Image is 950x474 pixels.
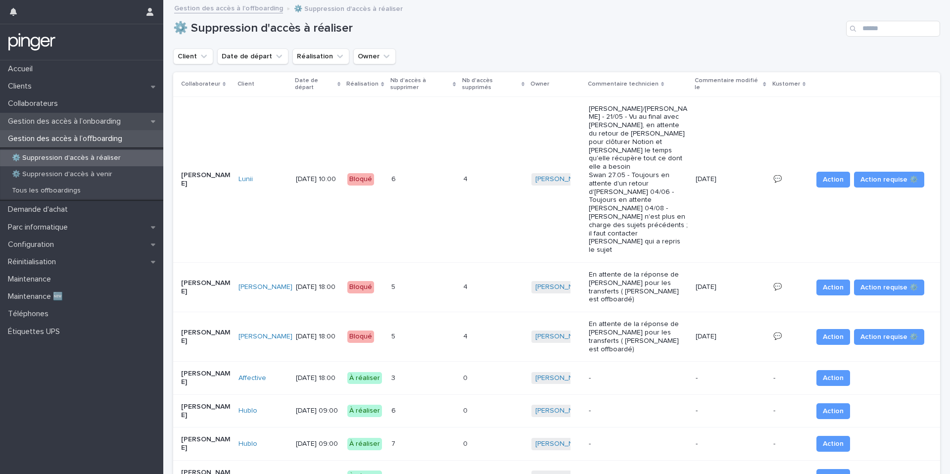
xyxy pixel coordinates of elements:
[4,134,130,143] p: Gestion des accès à l’offboarding
[296,374,339,382] p: [DATE] 18:00
[391,438,397,448] p: 7
[347,372,382,384] div: À réaliser
[589,374,688,382] p: -
[463,331,470,341] p: 4
[4,205,76,214] p: Demande d'achat
[535,283,589,291] a: [PERSON_NAME]
[347,281,374,293] div: Bloqué
[181,171,231,188] p: [PERSON_NAME]
[237,79,254,90] p: Client
[535,175,589,184] a: [PERSON_NAME]
[238,407,257,415] a: Hublo
[589,407,688,415] p: -
[535,440,589,448] a: [PERSON_NAME]
[181,435,231,452] p: [PERSON_NAME]
[4,327,68,336] p: Étiquettes UPS
[173,21,842,36] h1: ⚙️ Suppression d'accès à réaliser
[4,82,40,91] p: Clients
[854,280,924,295] button: Action requise ⚙️
[181,370,231,386] p: [PERSON_NAME]
[860,175,918,185] span: Action requise ⚙️
[238,440,257,448] a: Hublo
[773,333,782,340] a: 💬
[4,99,66,108] p: Collaborateurs
[295,75,335,94] p: Date de départ
[4,170,120,179] p: ⚙️ Suppression d'accès à venir
[854,172,924,188] button: Action requise ⚙️
[823,175,844,185] span: Action
[347,438,382,450] div: À réaliser
[390,75,451,94] p: Nb d'accès à supprimer
[4,154,129,162] p: ⚙️ Suppression d'accès à réaliser
[696,332,745,341] p: [DATE]
[816,172,850,188] button: Action
[347,405,382,417] div: À réaliser
[463,281,470,291] p: 4
[346,79,379,90] p: Réalisation
[816,329,850,345] button: Action
[816,280,850,295] button: Action
[823,283,844,292] span: Action
[588,79,659,90] p: Commentaire technicien
[816,403,850,419] button: Action
[463,438,470,448] p: 0
[296,175,339,184] p: [DATE] 10:00
[294,2,403,13] p: ⚙️ Suppression d'accès à réaliser
[391,405,398,415] p: 6
[823,439,844,449] span: Action
[391,372,397,382] p: 3
[535,374,589,382] a: [PERSON_NAME]
[463,173,470,184] p: 4
[696,283,745,291] p: [DATE]
[238,374,266,382] a: Affective
[238,175,253,184] a: Lunii
[846,21,940,37] input: Search
[391,331,397,341] p: 5
[4,257,64,267] p: Réinitialisation
[772,79,800,90] p: Kustomer
[823,373,844,383] span: Action
[391,173,398,184] p: 6
[463,372,470,382] p: 0
[4,309,56,319] p: Téléphones
[773,284,782,290] a: 💬
[696,407,745,415] p: -
[296,283,339,291] p: [DATE] 18:00
[173,394,940,427] tr: [PERSON_NAME]Hublo [DATE] 09:00À réaliser66 00 [PERSON_NAME] ---- Action
[173,262,940,312] tr: [PERSON_NAME][PERSON_NAME] [DATE] 18:00Bloqué55 44 [PERSON_NAME] En attente de la réponse de [PER...
[296,440,339,448] p: [DATE] 09:00
[181,403,231,420] p: [PERSON_NAME]
[535,332,589,341] a: [PERSON_NAME]
[4,292,71,301] p: Maintenance 🆕
[854,329,924,345] button: Action requise ⚙️
[238,283,292,291] a: [PERSON_NAME]
[773,372,777,382] p: -
[462,75,519,94] p: Nb d'accès supprimés
[696,440,745,448] p: -
[4,64,41,74] p: Accueil
[589,320,688,353] p: En attente de la réponse de [PERSON_NAME] pour les transferts ( [PERSON_NAME] est offboardé)
[347,331,374,343] div: Bloqué
[4,117,129,126] p: Gestion des accès à l’onboarding
[181,329,231,345] p: [PERSON_NAME]
[8,32,56,52] img: mTgBEunGTSyRkCgitkcU
[173,312,940,362] tr: [PERSON_NAME][PERSON_NAME] [DATE] 18:00Bloqué55 44 [PERSON_NAME] En attente de la réponse de [PER...
[589,440,688,448] p: -
[296,332,339,341] p: [DATE] 18:00
[292,48,349,64] button: Réalisation
[353,48,396,64] button: Owner
[695,75,761,94] p: Commentaire modifié le
[589,105,688,254] p: [PERSON_NAME]/[PERSON_NAME] - 21/05 - Vu au final avec [PERSON_NAME], en attente du retour de [PE...
[391,281,397,291] p: 5
[4,187,89,195] p: Tous les offboardings
[773,405,777,415] p: -
[174,2,283,13] a: Gestion des accès à l’offboarding
[696,374,745,382] p: -
[4,223,76,232] p: Parc informatique
[4,275,59,284] p: Maintenance
[816,436,850,452] button: Action
[181,79,220,90] p: Collaborateur
[816,370,850,386] button: Action
[823,332,844,342] span: Action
